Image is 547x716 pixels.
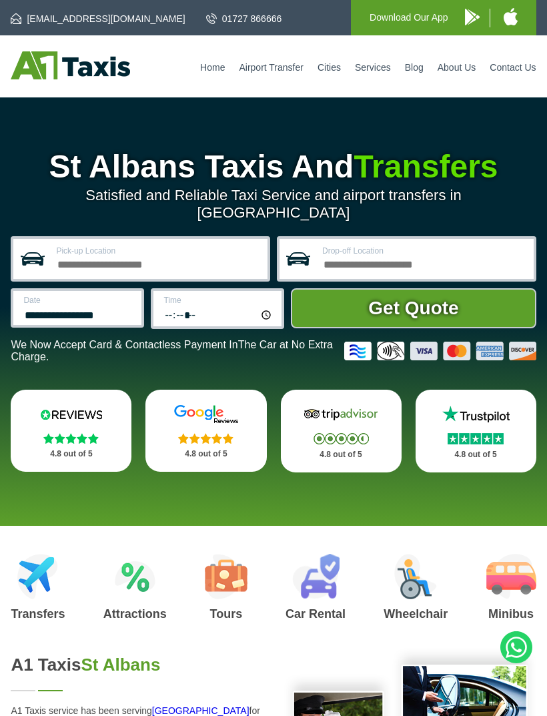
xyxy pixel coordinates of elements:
a: [EMAIL_ADDRESS][DOMAIN_NAME] [11,12,185,25]
h2: A1 Taxis [11,655,263,675]
label: Date [23,296,133,304]
img: A1 Taxis iPhone App [504,8,518,25]
a: Trustpilot Stars 4.8 out of 5 [416,390,536,472]
h3: Minibus [486,608,536,620]
p: 4.8 out of 5 [430,446,522,463]
img: Stars [178,433,233,444]
img: Car Rental [292,554,340,599]
img: Trustpilot [436,404,516,424]
a: Google Stars 4.8 out of 5 [145,390,266,472]
img: A1 Taxis Android App [465,9,480,25]
p: We Now Accept Card & Contactless Payment In [11,339,334,363]
a: About Us [438,62,476,73]
a: Services [355,62,391,73]
img: Wheelchair [394,554,437,599]
img: Tours [205,554,247,599]
a: Cities [318,62,341,73]
img: Attractions [115,554,155,599]
h3: Wheelchair [384,608,448,620]
img: Minibus [486,554,536,599]
button: Get Quote [291,288,536,328]
label: Drop-off Location [322,247,526,255]
label: Pick-up Location [56,247,259,255]
p: 4.8 out of 5 [296,446,387,463]
img: Reviews.io [31,404,111,424]
a: Blog [405,62,424,73]
span: St Albans [81,655,160,675]
a: 01727 866666 [206,12,282,25]
a: [GEOGRAPHIC_DATA] [152,705,249,716]
a: Tripadvisor Stars 4.8 out of 5 [281,390,402,472]
img: Stars [314,433,369,444]
img: Tripadvisor [301,404,381,424]
p: Download Our App [370,9,448,26]
h3: Tours [205,608,247,620]
a: Reviews.io Stars 4.8 out of 5 [11,390,131,472]
h3: Car Rental [286,608,346,620]
span: Transfers [354,149,498,184]
img: Credit And Debit Cards [344,342,536,360]
img: Stars [43,433,99,444]
img: Stars [448,433,504,444]
p: 4.8 out of 5 [25,446,117,462]
a: Home [200,62,225,73]
img: Airport Transfers [17,554,58,599]
img: A1 Taxis St Albans LTD [11,51,130,79]
a: Contact Us [490,62,536,73]
h3: Attractions [103,608,167,620]
h1: St Albans Taxis And [11,151,536,183]
a: Airport Transfer [239,62,303,73]
p: Satisfied and Reliable Taxi Service and airport transfers in [GEOGRAPHIC_DATA] [11,187,536,222]
p: 4.8 out of 5 [160,446,251,462]
span: The Car at No Extra Charge. [11,339,333,362]
label: Time [163,296,273,304]
img: Google [166,404,246,424]
h3: Transfers [11,608,65,620]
